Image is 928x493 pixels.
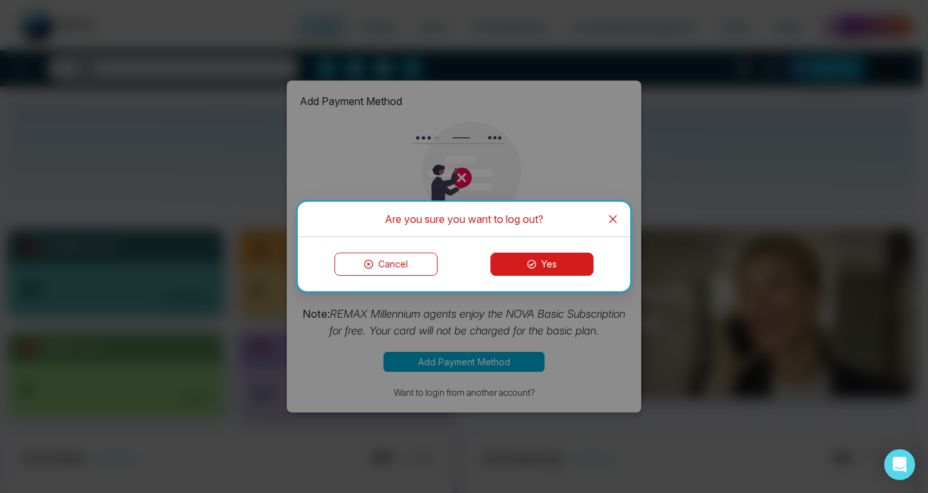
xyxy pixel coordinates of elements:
[608,214,618,224] span: close
[313,212,615,226] div: Are you sure you want to log out?
[490,253,594,276] button: Yes
[884,449,915,480] div: Open Intercom Messenger
[334,253,438,276] button: Cancel
[595,202,630,237] button: Close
